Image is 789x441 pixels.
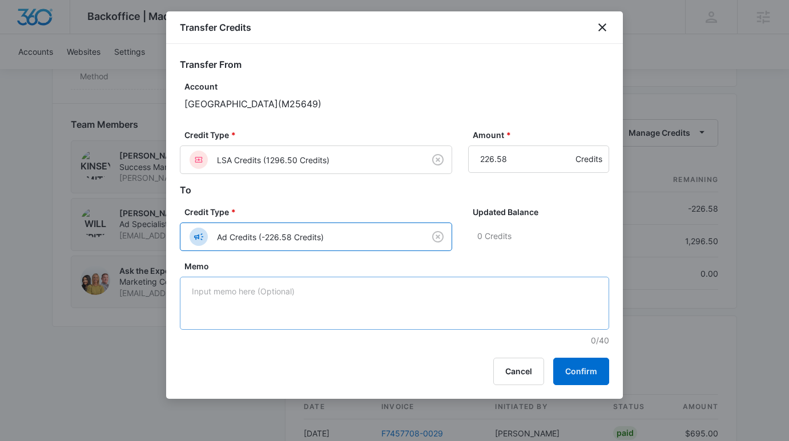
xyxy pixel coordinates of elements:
h2: To [180,183,609,197]
p: [GEOGRAPHIC_DATA] ( M25649 ) [184,97,609,111]
p: 0 Credits [477,222,609,250]
div: Domain: [DOMAIN_NAME] [30,30,126,39]
p: 0/40 [184,334,609,346]
img: logo_orange.svg [18,18,27,27]
button: close [595,21,609,34]
button: Cancel [493,358,544,385]
img: website_grey.svg [18,30,27,39]
p: Ad Credits (-226.58 Credits) [217,231,324,243]
h2: Transfer From [180,58,609,71]
img: tab_domain_overview_orange.svg [31,66,40,75]
div: Credits [575,145,602,173]
div: Keywords by Traffic [126,67,192,75]
label: Amount [473,129,614,141]
div: Domain Overview [43,67,102,75]
img: tab_keywords_by_traffic_grey.svg [114,66,123,75]
button: Clear [429,151,447,169]
button: Confirm [553,358,609,385]
label: Credit Type [184,129,457,141]
label: Updated Balance [473,206,614,218]
h1: Transfer Credits [180,21,251,34]
label: Memo [184,260,614,272]
button: Clear [429,228,447,246]
label: Credit Type [184,206,457,218]
div: v 4.0.25 [32,18,56,27]
p: Account [184,80,609,92]
p: LSA Credits (1296.50 Credits) [217,154,329,166]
